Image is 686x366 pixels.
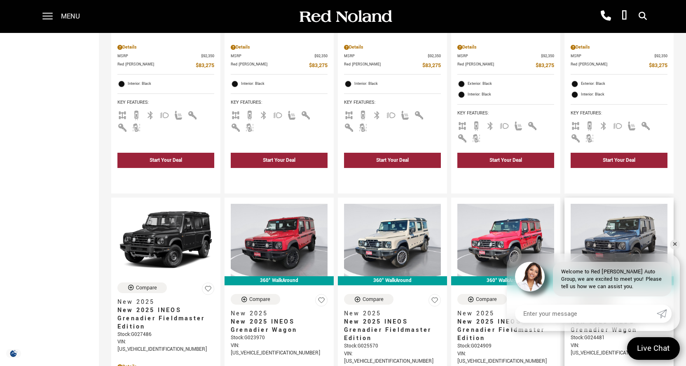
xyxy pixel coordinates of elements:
span: $83,275 [422,61,441,70]
a: Red [PERSON_NAME] $83,275 [231,61,328,70]
div: VIN: [US_VEHICLE_IDENTIFICATION_NUMBER] [231,342,328,357]
span: Lane Warning [358,124,368,130]
span: Lane Warning [245,124,255,130]
div: Stock : G024481 [571,334,667,342]
div: Start Your Deal [603,157,635,164]
span: New 2025 [457,310,548,318]
span: Backup Camera [471,122,481,128]
span: Lane Warning [471,134,481,140]
div: Compare [363,296,384,303]
div: undefined - New 2025 INEOS Grenadier Fieldmaster Edition With Navigation & 4WD [571,170,667,185]
img: 2025 INEOS Grenadier Wagon [231,204,328,276]
span: Heated Seats [513,122,523,128]
span: Bluetooth [599,122,609,128]
div: undefined - New 2025 INEOS Grenadier Fieldmaster Edition With Navigation & 4WD [117,170,214,185]
a: MSRP $92,350 [571,53,667,59]
button: Save Vehicle [315,294,328,310]
div: Start Your Deal [263,157,295,164]
img: 2025 INEOS Grenadier Wagon [571,204,667,276]
span: Red [PERSON_NAME] [457,61,536,70]
span: Red [PERSON_NAME] [231,61,309,70]
div: Start Your Deal [231,153,328,168]
span: Fog Lights [159,111,169,117]
img: Opt-Out Icon [4,349,23,358]
div: Start Your Deal [344,153,441,168]
a: MSRP $92,350 [117,53,214,59]
a: New 2025New 2025 INEOS Grenadier Fieldmaster Edition [344,310,441,343]
span: Lane Warning [585,134,595,140]
a: Submit [657,305,672,323]
span: Interior Accents [187,111,197,117]
input: Enter your message [515,305,657,323]
span: New 2025 [117,298,208,306]
div: Start Your Deal [117,153,214,168]
div: VIN: [US_VEHICLE_IDENTIFICATION_NUMBER] [117,338,214,353]
span: AWD [117,111,127,117]
div: Stock : G027486 [117,331,214,338]
div: 360° WalkAround [225,276,334,285]
img: 2025 INEOS Grenadier Fieldmaster Edition [344,204,441,276]
button: Compare Vehicle [231,294,280,305]
span: Keyless Entry [571,134,581,140]
span: Keyless Entry [117,124,127,130]
div: Stock : G024909 [457,343,554,350]
span: Interior: Black [354,80,441,88]
span: Key Features : [457,109,554,118]
span: AWD [571,122,581,128]
span: Key Features : [231,98,328,107]
div: Stock : G023970 [231,334,328,342]
span: Key Features : [117,98,214,107]
div: VIN: [US_VEHICLE_IDENTIFICATION_NUMBER] [344,350,441,365]
img: Red Noland Auto Group [298,9,393,24]
div: 360° WalkAround [451,276,560,285]
section: Click to Open Cookie Consent Modal [4,349,23,358]
span: Interior: Black [128,80,214,88]
button: Compare Vehicle [344,294,393,305]
span: Keyless Entry [344,124,354,130]
span: Heated Seats [627,122,637,128]
div: Stock : G025570 [344,343,441,350]
span: Key Features : [344,98,441,107]
span: Bluetooth [259,111,269,117]
span: Fog Lights [613,122,623,128]
span: Bluetooth [145,111,155,117]
span: $92,350 [541,53,554,59]
span: $83,275 [649,61,667,70]
span: Keyless Entry [231,124,241,130]
span: New 2025 INEOS Grenadier Fieldmaster Edition [117,306,208,331]
a: Red [PERSON_NAME] $83,275 [344,61,441,70]
span: Live Chat [633,343,674,354]
div: Pricing Details - New 2025 INEOS Grenadier Fieldmaster Edition With Navigation & 4WD [117,44,214,51]
span: MSRP [117,53,201,59]
div: Start Your Deal [150,157,182,164]
span: $92,350 [314,53,328,59]
span: MSRP [457,53,541,59]
span: Interior Accents [527,122,537,128]
span: Key Features : [571,109,667,118]
div: Pricing Details - New 2025 INEOS Grenadier Fieldmaster Edition With Navigation & 4WD [457,44,554,51]
span: Exterior: Black [581,80,667,88]
div: undefined - New 2025 INEOS Grenadier Fieldmaster Edition With Navigation & 4WD [457,170,554,185]
span: Fog Lights [499,122,509,128]
span: Backup Camera [245,111,255,117]
img: 2025 INEOS Grenadier Fieldmaster Edition [117,204,214,276]
span: Backup Camera [131,111,141,117]
span: $92,350 [201,53,214,59]
span: Interior Accents [641,122,651,128]
span: Interior Accents [414,111,424,117]
img: 2025 INEOS Grenadier Fieldmaster Edition [457,204,554,276]
div: Start Your Deal [457,153,554,168]
button: Compare Vehicle [117,282,167,293]
span: Keyless Entry [457,134,467,140]
span: Red [PERSON_NAME] [117,61,196,70]
span: New 2025 [344,310,435,318]
span: Red [PERSON_NAME] [571,61,649,70]
a: Red [PERSON_NAME] $83,275 [571,61,667,70]
span: Lane Warning [131,124,141,130]
div: 360° WalkAround [338,276,447,285]
span: New 2025 INEOS Grenadier Fieldmaster Edition [457,318,548,343]
span: Fog Lights [386,111,396,117]
div: Pricing Details - New 2025 INEOS Grenadier Fieldmaster Edition With Navigation & 4WD [571,44,667,51]
span: $92,350 [654,53,667,59]
span: Bluetooth [372,111,382,117]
